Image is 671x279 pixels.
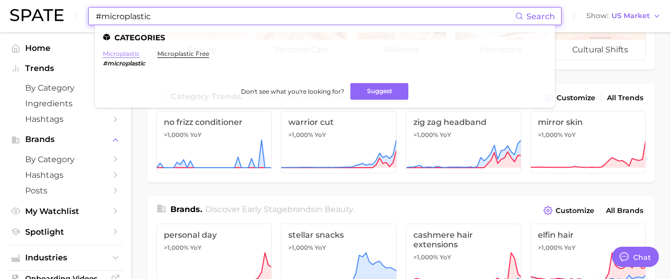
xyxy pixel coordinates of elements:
[25,227,106,237] span: Spotlight
[288,117,389,127] span: warrior cut
[8,132,123,147] button: Brands
[25,99,106,108] span: Ingredients
[288,244,313,251] span: >1,000%
[8,80,123,96] a: by Category
[586,13,608,19] span: Show
[103,50,140,57] a: microplastic
[584,10,663,23] button: ShowUS Market
[606,206,643,215] span: All Brands
[538,244,563,251] span: >1,000%
[8,152,123,167] a: by Category
[164,131,189,138] span: >1,000%
[315,244,326,252] span: YoY
[413,253,438,261] span: >1,000%
[607,94,643,102] span: All Trends
[241,88,344,95] span: Don't see what you're looking for?
[538,230,638,240] span: elfin hair
[612,13,650,19] span: US Market
[413,230,514,249] span: cashmere hair extensions
[604,91,646,105] a: All Trends
[164,230,264,240] span: personal day
[603,204,646,218] a: All Brands
[555,40,645,60] span: cultural shifts
[25,135,106,144] span: Brands
[8,61,123,76] button: Trends
[440,131,451,139] span: YoY
[205,204,354,214] span: Discover Early Stage brands in .
[190,244,202,252] span: YoY
[8,96,123,111] a: Ingredients
[95,8,515,25] input: Search here for a brand, industry, or ingredient
[170,204,202,214] span: Brands .
[556,206,594,215] span: Customize
[25,253,106,262] span: Industries
[288,131,313,138] span: >1,000%
[8,111,123,127] a: Hashtags
[156,111,272,173] a: no frizz conditioner>1,000% YoY
[413,117,514,127] span: zig zag headband
[8,183,123,198] a: Posts
[315,131,326,139] span: YoY
[406,111,521,173] a: zig zag headband>1,000% YoY
[564,131,576,139] span: YoY
[413,131,438,138] span: >1,000%
[530,111,646,173] a: mirror skin>1,000% YoY
[25,170,106,180] span: Hashtags
[157,50,209,57] a: microplastic free
[190,131,202,139] span: YoY
[25,206,106,216] span: My Watchlist
[103,33,547,42] li: Categories
[25,114,106,124] span: Hashtags
[526,12,555,21] span: Search
[8,250,123,265] button: Industries
[8,224,123,240] a: Spotlight
[538,117,638,127] span: mirror skin
[564,244,576,252] span: YoY
[103,59,145,67] em: #microplastic
[538,131,563,138] span: >1,000%
[25,186,106,195] span: Posts
[164,244,189,251] span: >1,000%
[325,204,353,214] span: beauty
[25,43,106,53] span: Home
[25,64,106,73] span: Trends
[542,91,598,105] button: Customize
[25,155,106,164] span: by Category
[440,253,451,261] span: YoY
[25,83,106,93] span: by Category
[8,40,123,56] a: Home
[164,117,264,127] span: no frizz conditioner
[281,111,396,173] a: warrior cut>1,000% YoY
[557,94,595,102] span: Customize
[541,203,597,218] button: Customize
[350,83,408,100] button: Suggest
[8,167,123,183] a: Hashtags
[10,9,64,21] img: SPATE
[288,230,389,240] span: stellar snacks
[8,203,123,219] a: My Watchlist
